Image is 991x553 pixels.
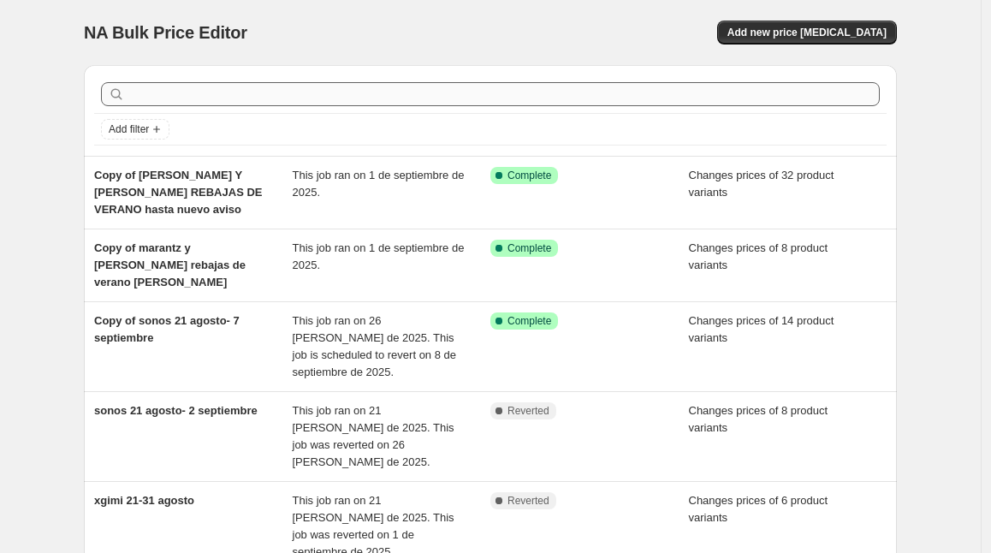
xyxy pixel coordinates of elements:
span: Copy of sonos 21 agosto- 7 septiembre [94,314,240,344]
span: Reverted [507,404,549,418]
span: xgimi 21-31 agosto [94,494,194,507]
span: Changes prices of 6 product variants [689,494,828,524]
span: Add filter [109,122,149,136]
span: Complete [507,169,551,182]
span: Changes prices of 14 product variants [689,314,834,344]
button: Add filter [101,119,169,140]
span: Changes prices of 8 product variants [689,241,828,271]
span: Complete [507,314,551,328]
button: Add new price [MEDICAL_DATA] [717,21,897,45]
span: Copy of marantz y [PERSON_NAME] rebajas de verano [PERSON_NAME] [94,241,246,288]
span: Complete [507,241,551,255]
span: This job ran on 21 [PERSON_NAME] de 2025. This job was reverted on 26 [PERSON_NAME] de 2025. [293,404,454,468]
span: Copy of [PERSON_NAME] Y [PERSON_NAME] REBAJAS DE VERANO hasta nuevo aviso [94,169,262,216]
span: Add new price [MEDICAL_DATA] [727,26,887,39]
span: sonos 21 agosto- 2 septiembre [94,404,258,417]
span: Changes prices of 32 product variants [689,169,834,199]
span: This job ran on 1 de septiembre de 2025. [293,241,465,271]
span: This job ran on 1 de septiembre de 2025. [293,169,465,199]
span: Changes prices of 8 product variants [689,404,828,434]
span: This job ran on 26 [PERSON_NAME] de 2025. This job is scheduled to revert on 8 de septiembre de 2... [293,314,457,378]
span: Reverted [507,494,549,508]
span: NA Bulk Price Editor [84,23,247,42]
